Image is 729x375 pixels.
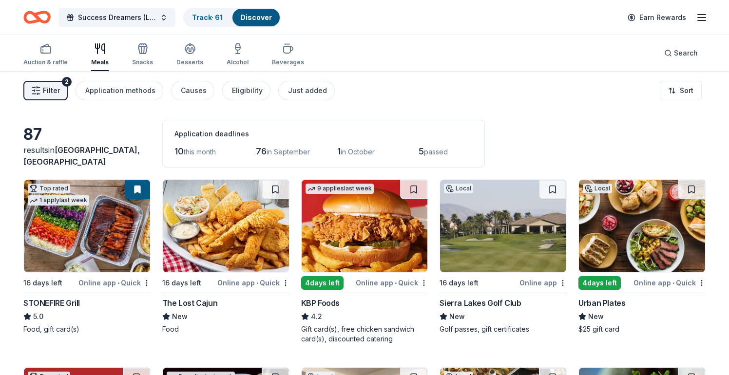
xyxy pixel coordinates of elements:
span: Search [674,47,698,59]
div: results [23,144,151,168]
div: $25 gift card [578,324,706,334]
button: Meals [91,39,109,71]
span: [GEOGRAPHIC_DATA], [GEOGRAPHIC_DATA] [23,145,140,167]
a: Track· 61 [192,13,223,21]
div: Causes [181,85,207,96]
button: Filter2 [23,81,68,100]
div: Snacks [132,58,153,66]
div: 2 [62,77,72,87]
a: Image for KBP Foods9 applieslast week4days leftOnline app•QuickKBP Foods4.2Gift card(s), free chi... [301,179,428,344]
a: Image for Sierra Lakes Golf ClubLocal16 days leftOnline appSierra Lakes Golf ClubNewGolf passes, ... [440,179,567,334]
img: Image for Urban Plates [579,180,705,272]
button: Just added [278,81,335,100]
div: Local [583,184,612,193]
div: 9 applies last week [306,184,374,194]
img: Image for Sierra Lakes Golf Club [440,180,566,272]
button: Snacks [132,39,153,71]
a: Image for The Lost Cajun16 days leftOnline app•QuickThe Lost CajunNewFood [162,179,289,334]
div: Online app [519,277,567,289]
span: • [395,279,397,287]
span: 5.0 [33,311,43,322]
a: Discover [240,13,272,21]
div: Auction & raffle [23,58,68,66]
span: in October [341,148,375,156]
span: • [672,279,674,287]
button: Eligibility [222,81,270,100]
button: Track· 61Discover [183,8,281,27]
span: 10 [174,146,184,156]
div: 1 apply last week [28,195,89,206]
span: New [449,311,465,322]
div: Desserts [176,58,203,66]
button: Search [656,43,706,63]
span: in September [267,148,310,156]
span: passed [424,148,448,156]
span: Success Dreamers (Leadership) Academy [78,12,156,23]
span: in [23,145,140,167]
div: Gift card(s), free chicken sandwich card(s), discounted catering [301,324,428,344]
img: Image for The Lost Cajun [163,180,289,272]
div: 16 days left [23,277,62,289]
div: Top rated [28,184,70,193]
span: New [172,311,188,322]
div: 4 days left [301,276,344,290]
button: Alcohol [227,39,249,71]
button: Desserts [176,39,203,71]
span: • [117,279,119,287]
div: 87 [23,125,151,144]
div: Food, gift card(s) [23,324,151,334]
div: The Lost Cajun [162,297,217,309]
a: Home [23,6,51,29]
div: Online app Quick [217,277,289,289]
span: • [256,279,258,287]
span: Filter [43,85,60,96]
div: Meals [91,58,109,66]
div: Local [444,184,473,193]
button: Application methods [76,81,163,100]
a: Earn Rewards [622,9,692,26]
span: 76 [256,146,267,156]
a: Image for STONEFIRE GrillTop rated1 applylast week16 days leftOnline app•QuickSTONEFIRE Grill5.0F... [23,179,151,334]
img: Image for KBP Foods [302,180,428,272]
div: Golf passes, gift certificates [440,324,567,334]
span: New [588,311,604,322]
button: Sort [660,81,702,100]
span: 1 [337,146,341,156]
div: 16 days left [162,277,201,289]
span: 4.2 [311,311,322,322]
div: 16 days left [440,277,479,289]
div: Alcohol [227,58,249,66]
div: 4 days left [578,276,621,290]
img: Image for STONEFIRE Grill [24,180,150,272]
span: 5 [419,146,424,156]
div: Application deadlines [174,128,473,140]
div: Just added [288,85,327,96]
div: Online app Quick [78,277,151,289]
button: Auction & raffle [23,39,68,71]
div: Food [162,324,289,334]
div: Beverages [272,58,304,66]
button: Causes [171,81,214,100]
div: Online app Quick [356,277,428,289]
a: Image for Urban PlatesLocal4days leftOnline app•QuickUrban PlatesNew$25 gift card [578,179,706,334]
div: Eligibility [232,85,263,96]
div: STONEFIRE Grill [23,297,80,309]
div: Urban Plates [578,297,625,309]
div: Online app Quick [633,277,706,289]
button: Beverages [272,39,304,71]
span: this month [184,148,216,156]
span: Sort [680,85,693,96]
div: Application methods [85,85,155,96]
div: Sierra Lakes Golf Club [440,297,521,309]
div: KBP Foods [301,297,340,309]
button: Success Dreamers (Leadership) Academy [58,8,175,27]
